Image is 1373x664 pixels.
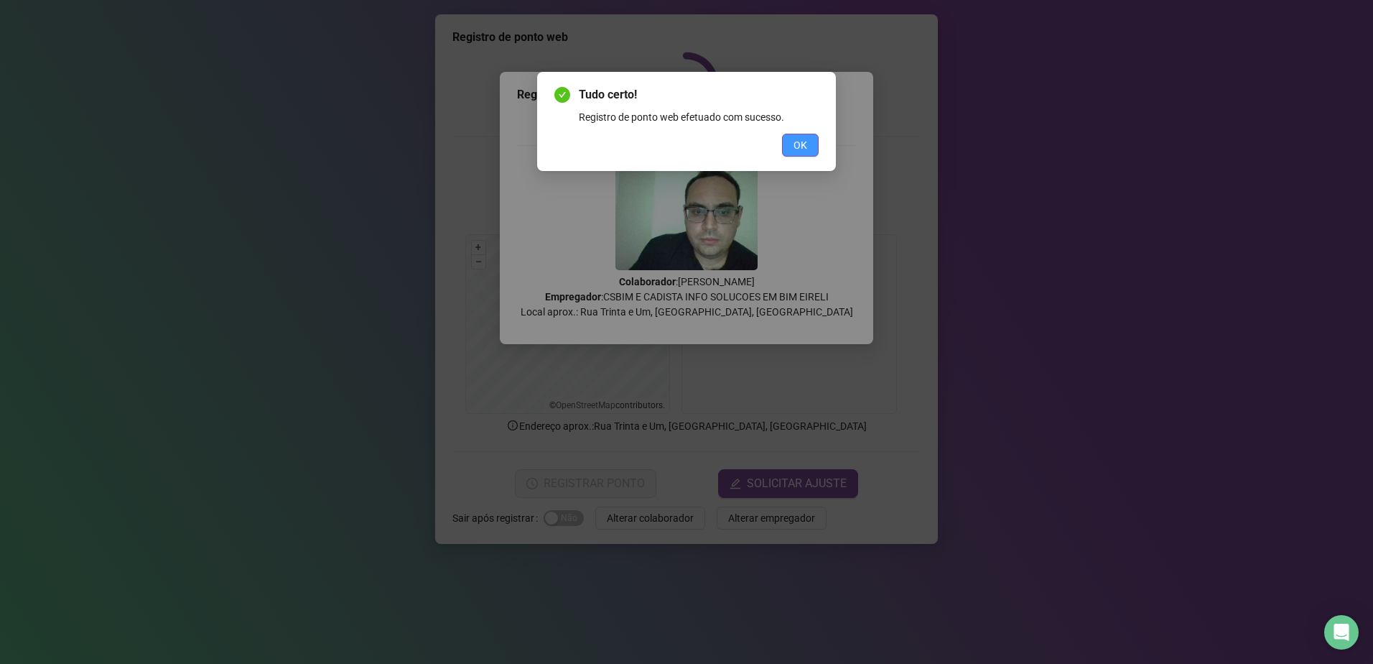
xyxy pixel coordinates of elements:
div: Open Intercom Messenger [1324,615,1359,650]
span: Tudo certo! [579,86,819,103]
button: OK [782,134,819,157]
div: Registro de ponto web efetuado com sucesso. [579,109,819,125]
span: OK [793,137,807,153]
span: check-circle [554,87,570,103]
